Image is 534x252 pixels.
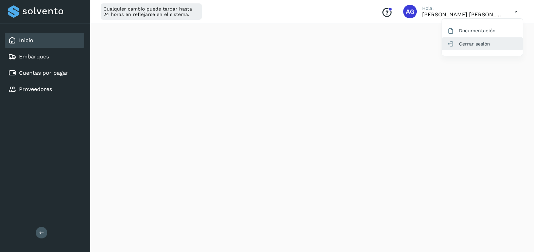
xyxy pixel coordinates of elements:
div: Inicio [5,33,84,48]
div: Cuentas por pagar [5,66,84,80]
div: Cerrar sesión [442,37,523,50]
a: Proveedores [19,86,52,92]
a: Embarques [19,53,49,60]
div: Embarques [5,49,84,64]
a: Inicio [19,37,33,43]
a: Cuentas por pagar [19,70,68,76]
div: Proveedores [5,82,84,97]
div: Documentación [442,24,523,37]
